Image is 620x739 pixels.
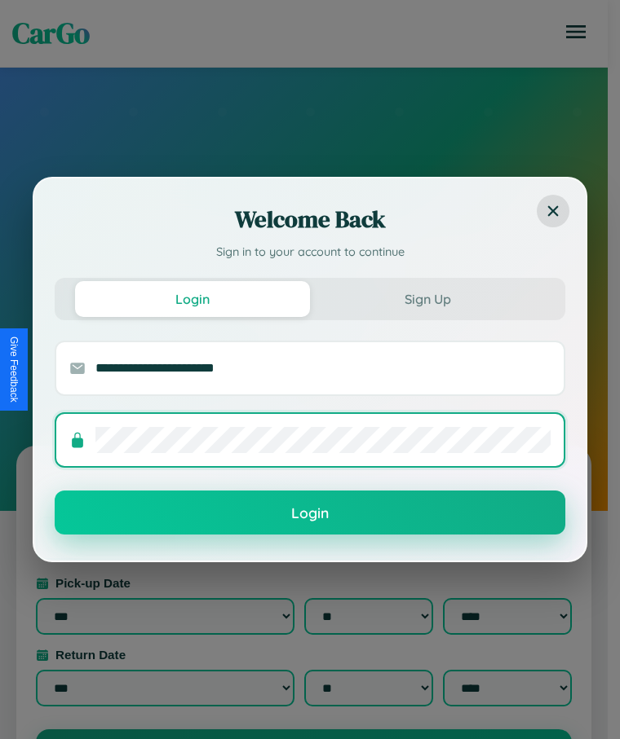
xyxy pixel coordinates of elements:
button: Login [75,281,310,317]
div: Give Feedback [8,337,20,402]
button: Sign Up [310,281,545,317]
button: Login [55,490,565,534]
p: Sign in to your account to continue [55,244,565,262]
h2: Welcome Back [55,203,565,235]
